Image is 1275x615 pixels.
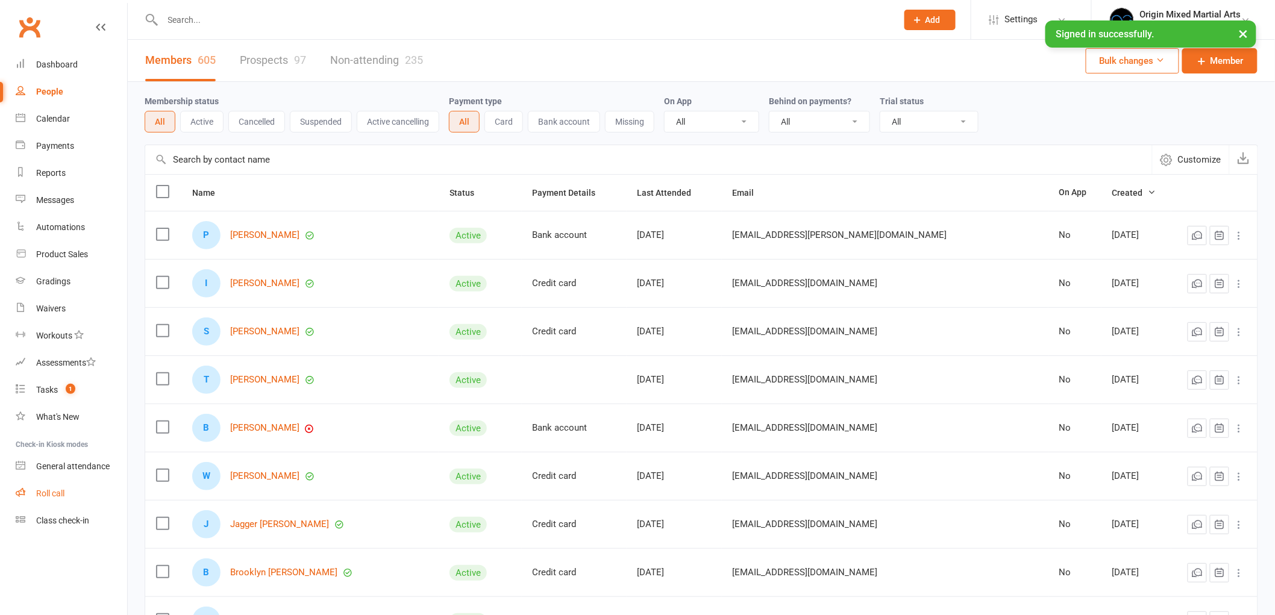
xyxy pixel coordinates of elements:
div: No [1059,567,1091,578]
span: Settings [1005,6,1038,33]
div: Credit card [533,519,616,529]
label: Trial status [880,96,924,106]
a: Automations [16,214,127,241]
button: Name [192,186,228,200]
a: [PERSON_NAME] [230,375,299,385]
div: [DATE] [637,471,711,481]
a: Non-attending235 [330,40,423,81]
button: Active cancelling [357,111,439,133]
span: Member [1211,54,1244,68]
input: Search by contact name [145,145,1152,174]
a: Brooklyn [PERSON_NAME] [230,567,337,578]
div: Credit card [533,278,616,289]
div: [DATE] [1112,519,1161,529]
div: Class check-in [36,516,89,525]
span: Signed in successfully. [1056,28,1154,40]
a: [PERSON_NAME] [230,230,299,240]
a: [PERSON_NAME] [230,326,299,337]
button: Card [484,111,523,133]
div: Assessments [36,358,96,367]
div: No [1059,423,1091,433]
div: No [1059,230,1091,240]
div: No [1059,278,1091,289]
label: On App [664,96,692,106]
label: Payment type [449,96,502,106]
span: Add [926,15,941,25]
button: Last Attended [637,186,705,200]
button: Cancelled [228,111,285,133]
div: What's New [36,412,80,422]
div: Bank account [533,423,616,433]
div: Product Sales [36,249,88,259]
span: 1 [66,384,75,394]
div: Credit card [533,471,616,481]
a: Payments [16,133,127,160]
a: Member [1182,48,1258,73]
span: [EMAIL_ADDRESS][PERSON_NAME][DOMAIN_NAME] [733,223,947,246]
button: Missing [605,111,654,133]
div: [DATE] [1112,230,1161,240]
label: Behind on payments? [769,96,851,106]
span: Customize [1178,152,1221,167]
a: Jagger [PERSON_NAME] [230,519,329,529]
div: 97 [294,54,306,66]
div: Active [450,324,487,340]
div: Payments [36,141,74,151]
div: Roll call [36,489,64,498]
button: Customize [1152,145,1229,174]
div: Active [450,517,487,532]
button: Active [180,111,224,133]
span: Last Attended [637,188,705,198]
div: Calendar [36,114,70,123]
span: [EMAIL_ADDRESS][DOMAIN_NAME] [733,272,878,295]
span: [EMAIL_ADDRESS][DOMAIN_NAME] [733,561,878,584]
button: All [449,111,480,133]
button: Payment Details [533,186,609,200]
a: Tasks 1 [16,376,127,404]
button: Bank account [528,111,600,133]
div: [DATE] [637,278,711,289]
div: Reports [36,168,66,178]
img: thumb_image1665119159.png [1110,8,1134,32]
span: Name [192,188,228,198]
a: Workouts [16,322,127,349]
div: [DATE] [1112,326,1161,337]
span: [EMAIL_ADDRESS][DOMAIN_NAME] [733,464,878,487]
div: S [192,317,221,346]
div: People [36,87,63,96]
a: [PERSON_NAME] [230,471,299,481]
a: Reports [16,160,127,187]
a: General attendance kiosk mode [16,453,127,480]
a: Roll call [16,480,127,507]
div: General attendance [36,461,110,471]
div: I [192,269,221,298]
div: [DATE] [637,326,711,337]
input: Search... [159,11,889,28]
label: Membership status [145,96,219,106]
a: [PERSON_NAME] [230,423,299,433]
div: [DATE] [1112,278,1161,289]
span: Created [1112,188,1156,198]
a: Assessments [16,349,127,376]
div: Dashboard [36,60,78,69]
span: Status [450,188,487,198]
div: Active [450,469,487,484]
a: What's New [16,404,127,431]
button: Status [450,186,487,200]
div: Automations [36,222,85,232]
a: Messages [16,187,127,214]
div: B [192,414,221,442]
button: Add [904,10,956,30]
button: Created [1112,186,1156,200]
div: W [192,462,221,490]
div: Gradings [36,276,70,286]
div: Workouts [36,331,72,340]
div: [DATE] [637,519,711,529]
span: Payment Details [533,188,609,198]
div: [DATE] [1112,375,1161,385]
a: Class kiosk mode [16,507,127,534]
a: Prospects97 [240,40,306,81]
span: [EMAIL_ADDRESS][DOMAIN_NAME] [733,416,878,439]
div: Active [450,372,487,388]
div: No [1059,326,1091,337]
